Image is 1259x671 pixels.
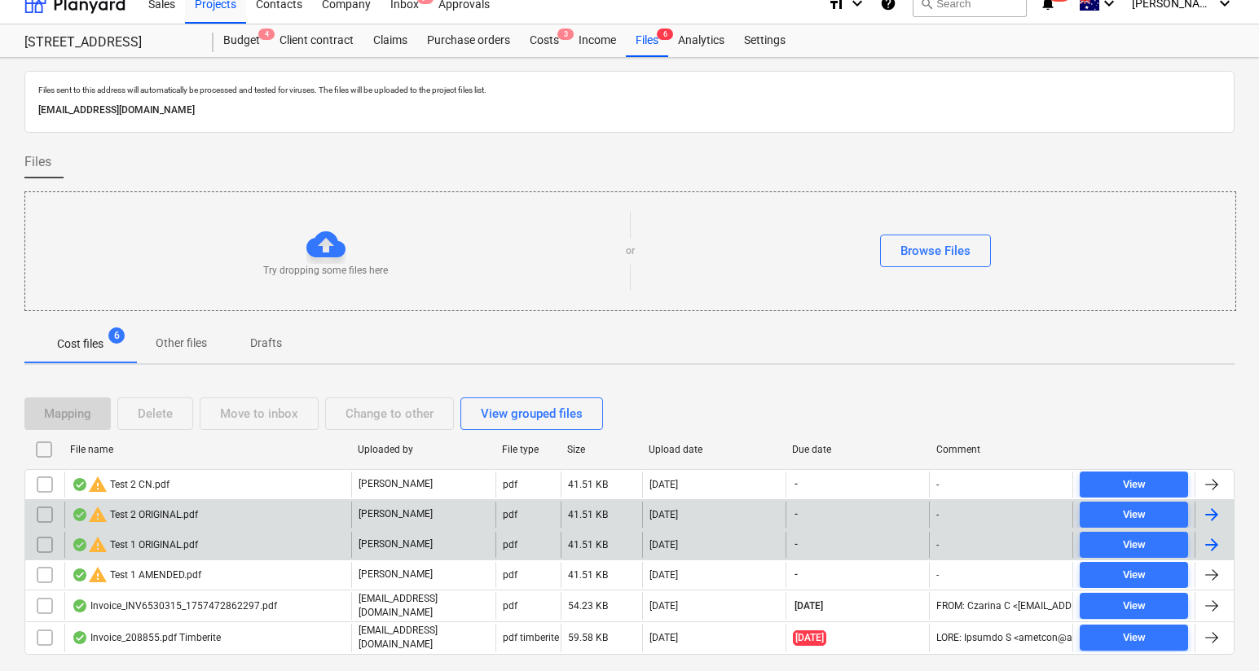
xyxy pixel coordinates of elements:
span: 3 [557,29,574,40]
span: 6 [657,29,673,40]
button: View [1080,625,1188,651]
div: pdf [503,600,517,612]
div: Files [626,24,668,57]
div: OCR finished [72,478,88,491]
p: Drafts [246,335,285,352]
div: Test 2 ORIGINAL.pdf [72,505,198,524]
div: 41.51 KB [568,479,608,490]
div: View [1123,629,1146,647]
span: Files [24,152,51,172]
span: - [793,507,799,521]
button: View [1080,471,1188,498]
div: Budget [214,24,270,57]
div: OCR finished [72,599,88,612]
div: Upload date [649,444,780,455]
span: warning [88,505,108,524]
div: View [1123,566,1146,585]
div: [DATE] [649,539,678,550]
p: Try dropping some files here [263,264,388,278]
div: Try dropping some files hereorBrowse Files [24,191,1236,311]
span: [DATE] [793,599,825,613]
div: [DATE] [649,632,678,643]
div: [DATE] [649,479,678,490]
a: Income [569,24,626,57]
button: Browse Files [880,235,991,267]
p: Files sent to this address will automatically be processed and tested for viruses. The files will... [38,85,1221,95]
div: Size [567,444,636,455]
div: Uploaded by [358,444,489,455]
button: View [1080,502,1188,528]
p: Other files [156,335,207,352]
div: 54.23 KB [568,600,608,612]
div: pdf [503,479,517,490]
div: OCR finished [72,631,88,644]
div: pdf [503,509,517,520]
div: Chat Widget [1178,593,1259,671]
p: Cost files [57,335,103,353]
div: [DATE] [649,509,678,520]
span: 6 [108,327,125,344]
div: Costs [520,24,569,57]
div: View [1123,597,1146,616]
div: OCR finished [72,538,88,551]
div: 41.51 KB [568,569,608,581]
span: warning [88,535,108,555]
span: warning [88,475,108,494]
div: - [936,509,939,520]
div: Test 1 AMENDED.pdf [72,565,201,585]
div: Invoice_208855.pdf Timberite [72,631,221,644]
div: 41.51 KB [568,539,608,550]
div: 41.51 KB [568,509,608,520]
div: File name [70,444,345,455]
div: pdf timberite [503,632,559,643]
div: pdf [503,539,517,550]
p: [PERSON_NAME] [359,537,433,551]
div: OCR finished [72,508,88,521]
p: [PERSON_NAME] [359,477,433,491]
a: Client contract [270,24,363,57]
div: Test 1 ORIGINAL.pdf [72,535,198,555]
div: - [936,479,939,490]
a: Settings [734,24,795,57]
a: Claims [363,24,417,57]
a: Purchase orders [417,24,520,57]
p: [PERSON_NAME] [359,507,433,521]
div: 59.58 KB [568,632,608,643]
p: [EMAIL_ADDRESS][DOMAIN_NAME] [359,624,488,651]
div: [DATE] [649,569,678,581]
button: View [1080,562,1188,588]
span: - [793,568,799,581]
div: [STREET_ADDRESS] [24,34,194,51]
span: [DATE] [793,630,826,646]
div: [DATE] [649,600,678,612]
p: [EMAIL_ADDRESS][DOMAIN_NAME] [359,592,488,620]
div: Test 2 CN.pdf [72,475,169,494]
div: Due date [792,444,923,455]
div: View [1123,476,1146,494]
a: Analytics [668,24,734,57]
span: 4 [258,29,275,40]
div: pdf [503,569,517,581]
span: warning [88,565,108,585]
a: Files6 [626,24,668,57]
p: [PERSON_NAME] [359,568,433,581]
a: Costs3 [520,24,569,57]
div: - [936,569,939,581]
p: [EMAIL_ADDRESS][DOMAIN_NAME] [38,102,1221,119]
a: Budget4 [214,24,270,57]
div: View [1123,506,1146,524]
button: View grouped files [460,397,603,430]
button: View [1080,593,1188,619]
div: File type [502,444,554,455]
span: - [793,537,799,551]
div: View grouped files [481,403,583,424]
div: - [936,539,939,550]
p: or [626,244,635,258]
div: View [1123,536,1146,555]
